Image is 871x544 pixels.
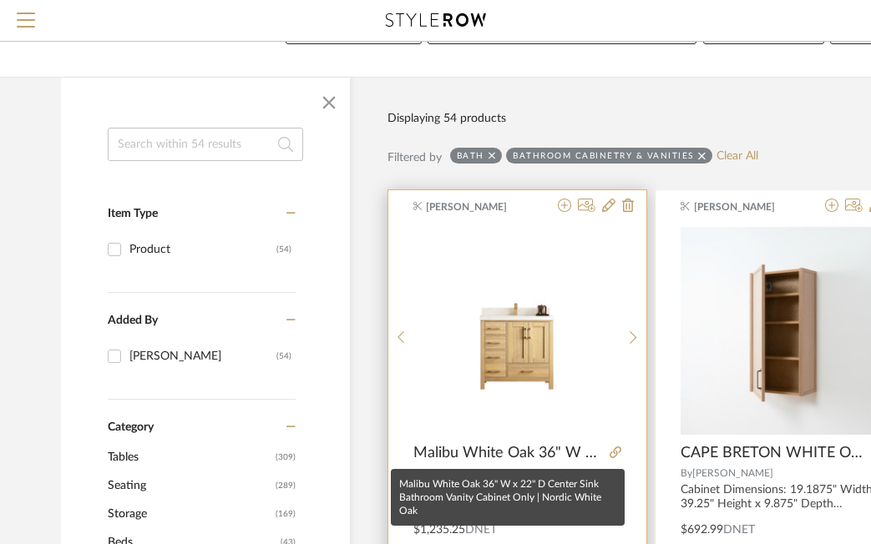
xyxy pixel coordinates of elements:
span: DNET [723,524,755,536]
div: Bath [457,150,484,161]
span: Tables [108,443,271,471]
span: CAPE BRETON WHITE OAK WALL CABINET, NO HARDWARE [681,444,870,462]
span: Category [108,421,154,435]
span: [PERSON_NAME] [426,199,531,214]
span: (309) [276,444,296,471]
span: Seating [108,471,271,500]
input: Search within 54 results [108,128,303,161]
div: Displaying 54 products [387,109,506,128]
a: Clear All [717,149,758,164]
span: [PERSON_NAME] [694,199,799,214]
span: Malibu White Oak 36" W x 22" D Center Sink Bathroom Vanity Cabinet Only | Nordic White Oak [413,444,603,462]
span: By [681,468,692,478]
div: Filtered by [387,149,442,167]
span: $692.99 [681,524,723,536]
span: Added By [108,315,158,326]
div: (54) [276,343,291,370]
div: [PERSON_NAME] [129,343,276,370]
span: (289) [276,472,296,499]
span: [PERSON_NAME] [692,468,773,478]
span: Willow Bath & Vanity [425,468,519,478]
div: (54) [276,236,291,263]
div: Product [129,236,276,263]
span: Storage [108,500,271,528]
div: Bathroom Cabinetry & Vanities [513,150,694,161]
span: (169) [276,501,296,527]
span: By [413,468,425,478]
img: Malibu White Oak 36" W x 22" D Center Sink Bathroom Vanity Cabinet Only | Nordic White Oak [413,253,620,408]
div: 0 [413,226,620,435]
span: DNET [465,524,497,536]
span: $1,235.25 [413,524,465,536]
button: Close [312,86,346,119]
span: Item Type [108,208,158,219]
